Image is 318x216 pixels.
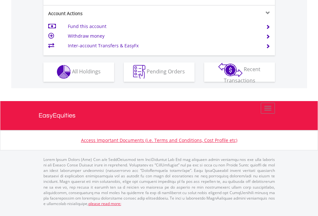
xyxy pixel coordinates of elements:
[224,66,261,84] span: Recent Transactions
[68,31,258,41] td: Withdraw money
[81,137,237,143] a: Access Important Documents (i.e. Terms and Conditions, Cost Profile etc)
[124,62,195,82] button: Pending Orders
[133,65,145,79] img: pending_instructions-wht.png
[204,62,275,82] button: Recent Transactions
[218,63,242,77] img: transactions-zar-wht.png
[72,68,101,75] span: All Holdings
[88,201,121,206] a: please read more:
[43,62,114,82] button: All Holdings
[39,101,280,130] a: EasyEquities
[68,41,258,51] td: Inter-account Transfers & EasyFx
[57,65,71,79] img: holdings-wht.png
[43,157,275,206] p: Lorem Ipsum Dolors (Ame) Con a/e SeddOeiusmod tem InciDiduntut Lab Etd mag aliquaen admin veniamq...
[43,10,159,17] div: Account Actions
[68,22,258,31] td: Fund this account
[147,68,185,75] span: Pending Orders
